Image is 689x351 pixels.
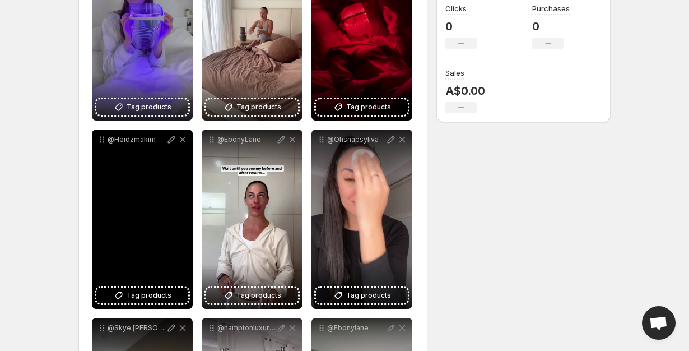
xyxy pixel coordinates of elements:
[236,101,281,113] span: Tag products
[445,67,464,78] h3: Sales
[445,20,477,33] p: 0
[311,130,412,309] div: @OhsnapsylivaTag products
[642,306,676,340] div: Open chat
[96,288,188,303] button: Tag products
[206,288,298,303] button: Tag products
[236,290,281,301] span: Tag products
[327,324,385,332] p: @Ebonylane
[217,135,276,144] p: @EbonyLane
[316,99,408,115] button: Tag products
[327,135,385,144] p: @Ohsnapsyliva
[532,20,570,33] p: 0
[96,99,188,115] button: Tag products
[127,101,171,113] span: Tag products
[346,290,391,301] span: Tag products
[445,3,467,14] h3: Clicks
[532,3,570,14] h3: Purchases
[108,324,166,332] p: @Skye.[PERSON_NAME]
[127,290,171,301] span: Tag products
[202,130,302,309] div: @EbonyLaneTag products
[108,135,166,144] p: @Heidzmakim
[206,99,298,115] button: Tag products
[217,324,276,332] p: @hamptonluxuryhome
[445,84,485,98] p: A$0.00
[92,130,193,309] div: @HeidzmakimTag products
[316,288,408,303] button: Tag products
[346,101,391,113] span: Tag products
